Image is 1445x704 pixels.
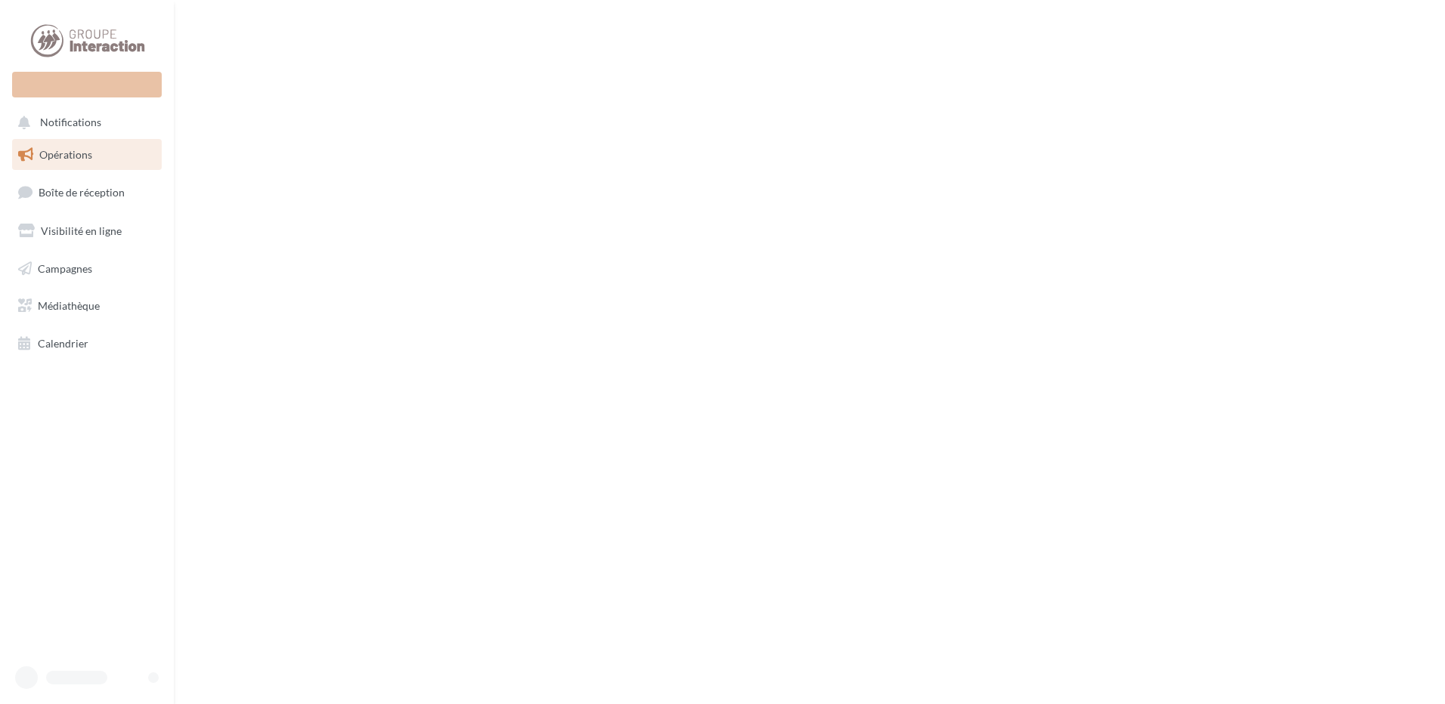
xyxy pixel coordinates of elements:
[9,290,165,322] a: Médiathèque
[38,299,100,312] span: Médiathèque
[9,215,165,247] a: Visibilité en ligne
[12,72,162,97] div: Nouvelle campagne
[40,116,101,129] span: Notifications
[39,148,92,161] span: Opérations
[39,186,125,199] span: Boîte de réception
[41,224,122,237] span: Visibilité en ligne
[9,253,165,285] a: Campagnes
[38,337,88,350] span: Calendrier
[38,261,92,274] span: Campagnes
[9,139,165,171] a: Opérations
[9,176,165,208] a: Boîte de réception
[9,328,165,360] a: Calendrier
